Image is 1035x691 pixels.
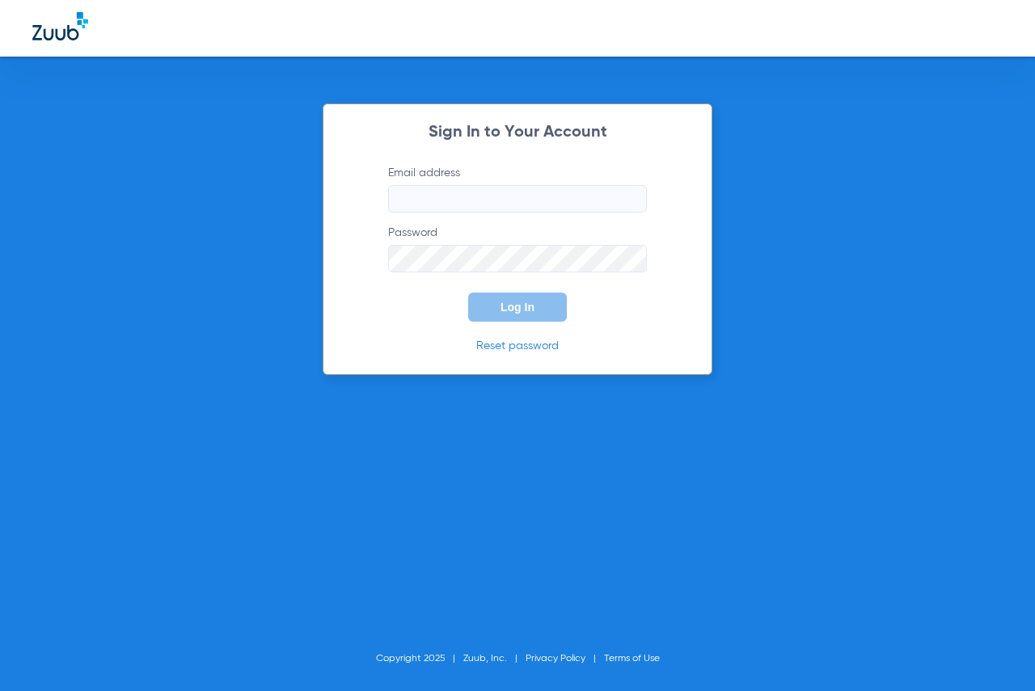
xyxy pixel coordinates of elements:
[476,340,559,352] a: Reset password
[954,613,1035,691] iframe: Chat Widget
[526,654,585,664] a: Privacy Policy
[388,165,647,213] label: Email address
[463,651,526,667] li: Zuub, Inc.
[376,651,463,667] li: Copyright 2025
[32,12,88,40] img: Zuub Logo
[388,185,647,213] input: Email address
[604,654,660,664] a: Terms of Use
[388,245,647,272] input: Password
[468,293,567,322] button: Log In
[501,301,534,314] span: Log In
[364,124,671,141] h2: Sign In to Your Account
[388,225,647,272] label: Password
